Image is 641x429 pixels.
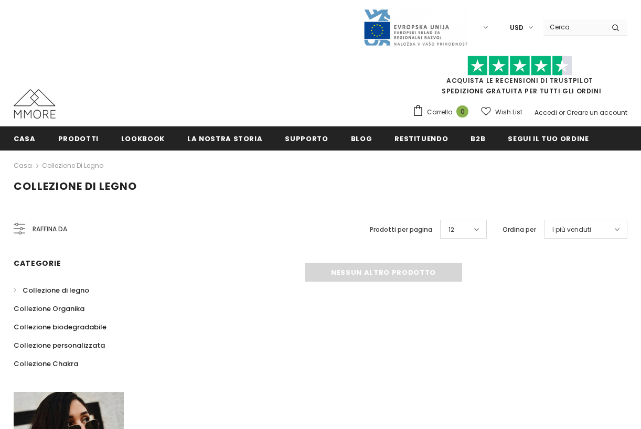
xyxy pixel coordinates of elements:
[33,223,67,235] span: Raffina da
[567,108,627,117] a: Creare un account
[394,126,448,150] a: Restituendo
[412,104,474,120] a: Carrello 0
[481,103,522,121] a: Wish List
[394,134,448,144] span: Restituendo
[495,107,522,117] span: Wish List
[351,134,372,144] span: Blog
[427,107,452,117] span: Carrello
[446,76,593,85] a: Acquista le recensioni di TrustPilot
[412,60,627,95] span: SPEDIZIONE GRATUITA PER TUTTI GLI ORDINI
[471,134,485,144] span: B2B
[14,281,89,299] a: Collezione di legno
[471,126,485,150] a: B2B
[456,105,468,117] span: 0
[363,8,468,47] img: Javni Razpis
[187,126,262,150] a: La nostra storia
[14,318,106,336] a: Collezione biodegradabile
[23,285,89,295] span: Collezione di legno
[559,108,565,117] span: or
[187,134,262,144] span: La nostra storia
[14,179,137,194] span: Collezione di legno
[58,126,99,150] a: Prodotti
[363,23,468,31] a: Javni Razpis
[508,126,589,150] a: Segui il tuo ordine
[14,322,106,332] span: Collezione biodegradabile
[448,224,454,235] span: 12
[285,126,328,150] a: supporto
[14,355,78,373] a: Collezione Chakra
[508,134,589,144] span: Segui il tuo ordine
[503,224,536,235] label: Ordina per
[351,126,372,150] a: Blog
[535,108,557,117] a: Accedi
[14,299,84,318] a: Collezione Organika
[14,359,78,369] span: Collezione Chakra
[285,134,328,144] span: supporto
[121,126,165,150] a: Lookbook
[58,134,99,144] span: Prodotti
[510,23,524,33] span: USD
[552,224,591,235] span: I più venduti
[370,224,432,235] label: Prodotti per pagina
[42,161,103,170] a: Collezione di legno
[543,19,604,35] input: Search Site
[14,89,56,119] img: Casi MMORE
[14,159,32,172] a: Casa
[14,336,105,355] a: Collezione personalizzata
[121,134,165,144] span: Lookbook
[14,258,61,269] span: Categorie
[14,304,84,314] span: Collezione Organika
[14,126,36,150] a: Casa
[14,134,36,144] span: Casa
[467,56,572,76] img: Fidati di Pilot Stars
[14,340,105,350] span: Collezione personalizzata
